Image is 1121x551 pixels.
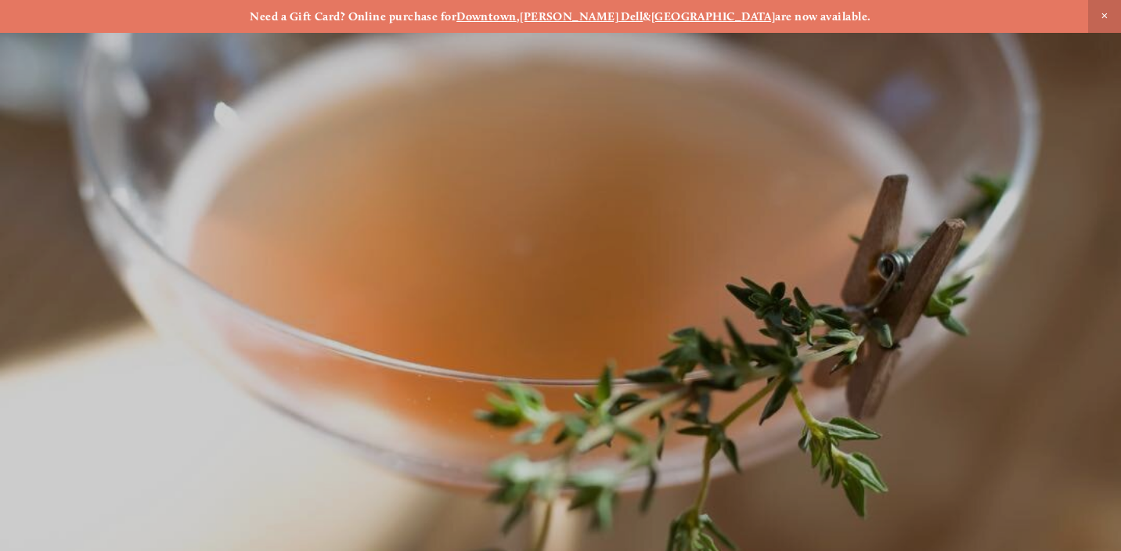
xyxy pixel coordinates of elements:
strong: Need a Gift Card? Online purchase for [250,9,456,23]
strong: are now available. [775,9,870,23]
strong: , [517,9,520,23]
a: [PERSON_NAME] Dell [520,9,643,23]
a: Downtown [456,9,517,23]
strong: & [643,9,651,23]
a: [GEOGRAPHIC_DATA] [651,9,776,23]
